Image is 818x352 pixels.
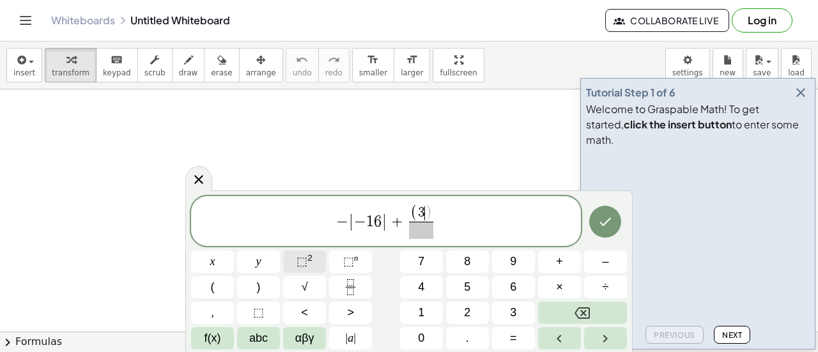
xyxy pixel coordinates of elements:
[714,326,750,344] button: Next
[382,213,388,231] span: |
[400,276,443,298] button: 4
[665,48,710,82] button: settings
[788,68,805,77] span: load
[352,48,394,82] button: format_sizesmaller
[464,253,470,270] span: 8
[237,327,280,349] button: Alphabet
[446,276,489,298] button: 5
[492,250,535,273] button: 9
[328,52,340,68] i: redo
[753,68,771,77] span: save
[400,302,443,324] button: 1
[781,48,812,82] button: load
[510,304,516,321] span: 3
[6,48,42,82] button: insert
[732,8,792,33] button: Log in
[672,68,703,77] span: settings
[52,68,89,77] span: transform
[394,48,430,82] button: format_sizelarger
[586,102,810,148] div: Welcome to Graspable Math! To get started, to enter some math.
[440,68,477,77] span: fullscreen
[246,68,276,77] span: arrange
[624,118,732,131] b: click the insert button
[191,250,234,273] button: x
[237,302,280,324] button: Placeholder
[584,250,627,273] button: Minus
[446,250,489,273] button: 8
[616,15,718,26] span: Collaborate Live
[256,253,261,270] span: y
[538,302,627,324] button: Backspace
[211,304,214,321] span: ,
[538,276,581,298] button: Times
[538,250,581,273] button: Plus
[329,302,372,324] button: Greater than
[297,255,307,268] span: ⬚
[237,276,280,298] button: )
[237,250,280,273] button: y
[746,48,778,82] button: save
[713,48,743,82] button: new
[353,332,356,344] span: |
[307,253,313,263] sup: 2
[400,250,443,273] button: 7
[346,330,356,347] span: a
[367,52,379,68] i: format_size
[401,68,423,77] span: larger
[388,214,406,229] span: +
[556,253,563,270] span: +
[510,279,516,296] span: 6
[239,48,283,82] button: arrange
[347,304,354,321] span: >
[602,253,608,270] span: –
[464,304,470,321] span: 2
[492,327,535,349] button: Equals
[283,327,326,349] button: Greek alphabet
[538,327,581,349] button: Left arrow
[492,276,535,298] button: 6
[603,279,609,296] span: ÷
[179,68,198,77] span: draw
[191,327,234,349] button: Functions
[329,327,372,349] button: Absolute value
[210,253,215,270] span: x
[329,276,372,298] button: Fraction
[296,52,308,68] i: undo
[605,9,729,32] button: Collaborate Live
[410,205,417,222] span: (
[13,68,35,77] span: insert
[359,68,387,77] span: smaller
[295,330,314,347] span: αβγ
[418,206,425,220] span: 3
[302,279,308,296] span: √
[144,68,166,77] span: scrub
[283,250,326,273] button: Squared
[286,48,319,82] button: undoundo
[172,48,205,82] button: draw
[425,205,432,222] span: )
[556,279,563,296] span: ×
[204,330,221,347] span: f(x)
[720,68,736,77] span: new
[374,214,382,229] span: 6
[111,52,123,68] i: keyboard
[466,330,469,347] span: .
[96,48,138,82] button: keyboardkeypad
[318,48,350,82] button: redoredo
[283,302,326,324] button: Less than
[446,327,489,349] button: .
[446,302,489,324] button: 2
[293,68,312,77] span: undo
[191,302,234,324] button: ,
[492,302,535,324] button: 3
[343,255,354,268] span: ⬚
[510,253,516,270] span: 9
[336,214,348,229] span: −
[137,48,173,82] button: scrub
[325,68,343,77] span: redo
[510,330,517,347] span: =
[211,68,232,77] span: erase
[586,85,675,100] div: Tutorial Step 1 of 6
[204,48,239,82] button: erase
